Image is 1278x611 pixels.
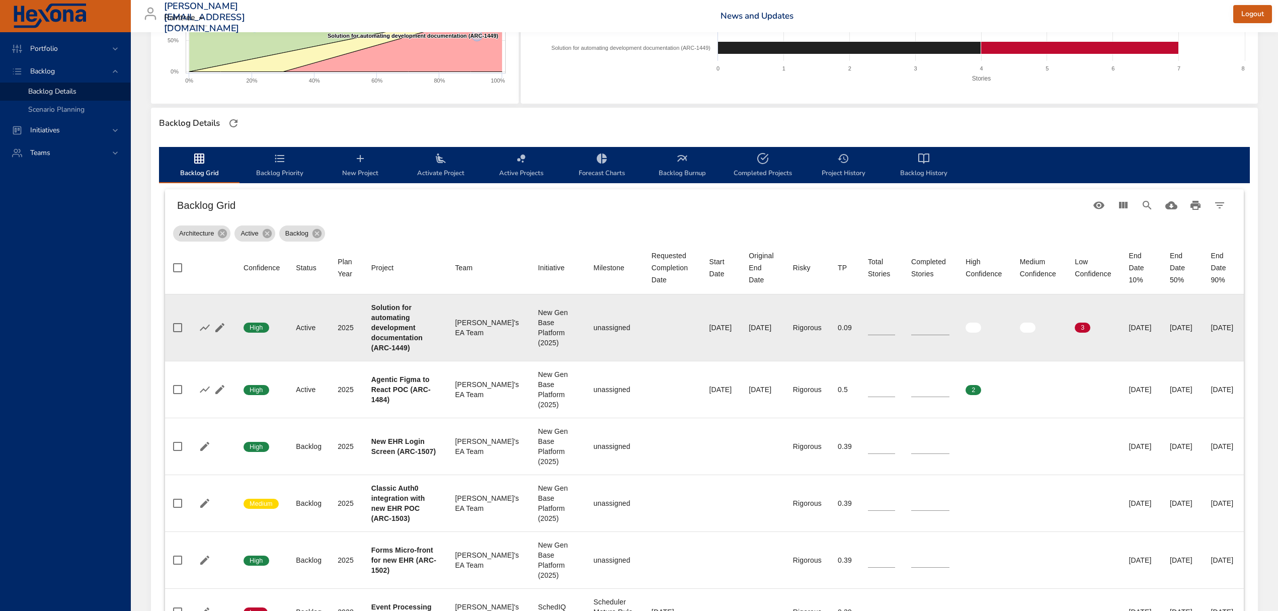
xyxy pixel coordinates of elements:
[338,441,355,451] div: 2025
[538,262,565,274] div: Sort
[22,125,68,135] span: Initiatives
[197,439,212,454] button: Edit Project Details
[1241,8,1264,21] span: Logout
[165,189,1244,221] div: Table Toolbar
[594,323,635,333] div: unassigned
[244,442,269,451] span: High
[455,318,522,338] div: [PERSON_NAME]'s EA Team
[594,385,635,395] div: unassigned
[296,262,316,274] div: Status
[716,65,720,71] text: 0
[279,225,325,242] div: Backlog
[1129,441,1153,451] div: [DATE]
[838,555,852,565] div: 0.39
[371,78,382,84] text: 60%
[455,493,522,513] div: [PERSON_NAME]'s EA Team
[244,499,279,508] span: Medium
[793,262,811,274] div: Risky
[1129,385,1153,395] div: [DATE]
[848,65,851,71] text: 2
[246,152,314,179] span: Backlog Priority
[244,262,280,274] div: Sort
[1170,385,1194,395] div: [DATE]
[966,256,1004,280] div: High Confidence
[173,228,220,239] span: Architecture
[809,152,877,179] span: Project History
[1211,385,1236,395] div: [DATE]
[371,262,439,274] span: Project
[551,45,710,51] text: Solution for automating development documentation (ARC-1449)
[455,436,522,456] div: [PERSON_NAME]'s EA Team
[296,498,322,508] div: Backlog
[838,262,847,274] div: Sort
[793,555,822,565] div: Rigorous
[793,498,822,508] div: Rigorous
[709,256,733,280] span: Start Date
[914,65,917,71] text: 3
[966,386,981,395] span: 2
[793,441,822,451] div: Rigorous
[1020,256,1059,280] div: Sort
[28,87,76,96] span: Backlog Details
[197,320,212,335] button: Show Burnup
[838,385,852,395] div: 0.5
[338,256,355,280] div: Sort
[793,385,822,395] div: Rigorous
[538,262,565,274] div: Initiative
[652,250,693,286] div: Sort
[1135,193,1159,217] button: Search
[279,228,314,239] span: Backlog
[1159,193,1183,217] button: Download CSV
[1183,193,1208,217] button: Print
[164,10,207,26] div: Raintree
[1111,193,1135,217] button: View Columns
[594,262,624,274] div: Sort
[868,256,895,280] div: Total Stories
[1020,256,1059,280] div: Medium Confidence
[185,78,193,84] text: 0%
[371,484,425,522] b: Classic Auth0 integration with new EHR POC (ARC-1503)
[594,498,635,508] div: unassigned
[455,262,472,274] div: Team
[165,152,233,179] span: Backlog Grid
[234,228,264,239] span: Active
[455,262,522,274] span: Team
[749,385,777,395] div: [DATE]
[793,262,822,274] span: Risky
[338,498,355,508] div: 2025
[1208,193,1232,217] button: Filter Table
[156,115,223,131] div: Backlog Details
[1075,323,1090,332] span: 3
[487,152,555,179] span: Active Projects
[1020,323,1035,332] span: 0
[244,323,269,332] span: High
[1211,323,1236,333] div: [DATE]
[12,4,88,29] img: Hexona
[197,382,212,397] button: Show Burnup
[1211,555,1236,565] div: [DATE]
[371,262,394,274] div: Project
[1075,256,1112,280] div: Low Confidence
[244,262,280,274] div: Confidence
[980,65,983,71] text: 4
[371,437,436,455] b: New EHR Login Screen (ARC-1507)
[28,105,85,114] span: Scenario Planning
[749,250,777,286] div: Sort
[594,441,635,451] div: unassigned
[1111,65,1114,71] text: 6
[434,78,445,84] text: 80%
[1129,323,1153,333] div: [DATE]
[328,33,499,39] text: Solution for automating development documentation (ARC-1449)
[721,10,793,22] a: News and Updates
[594,555,635,565] div: unassigned
[911,256,949,280] div: Sort
[709,256,733,280] div: Sort
[338,555,355,565] div: 2025
[296,262,322,274] span: Status
[1087,193,1111,217] button: Standard Views
[890,152,958,179] span: Backlog History
[838,262,852,274] span: TP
